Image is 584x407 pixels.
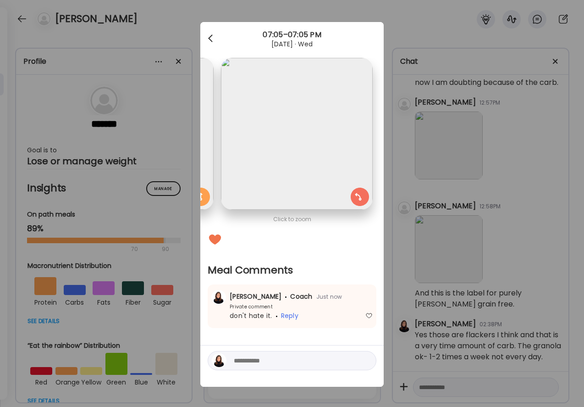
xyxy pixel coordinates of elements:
span: don't hate it. [230,311,272,320]
img: avatars%2FfptQNShTjgNZWdF0DaXs92OC25j2 [213,354,226,367]
img: images%2Fl67D44Vthpd089YgrxJ7KX67eLv2%2FPc5vTbb3AuVLQVwRvqFU%2FXtw70xguT0inYtXJBpkJ_1080 [221,58,373,210]
h2: Meal Comments [208,263,376,277]
span: Just now [313,293,342,301]
div: 07:05–07:05 PM [200,29,384,40]
span: [PERSON_NAME] Coach [230,292,313,301]
div: Private comment [211,303,273,310]
div: Click to zoom [208,214,376,225]
img: avatars%2FfptQNShTjgNZWdF0DaXs92OC25j2 [212,291,225,304]
span: Reply [281,311,298,320]
div: [DATE] · Wed [200,40,384,48]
